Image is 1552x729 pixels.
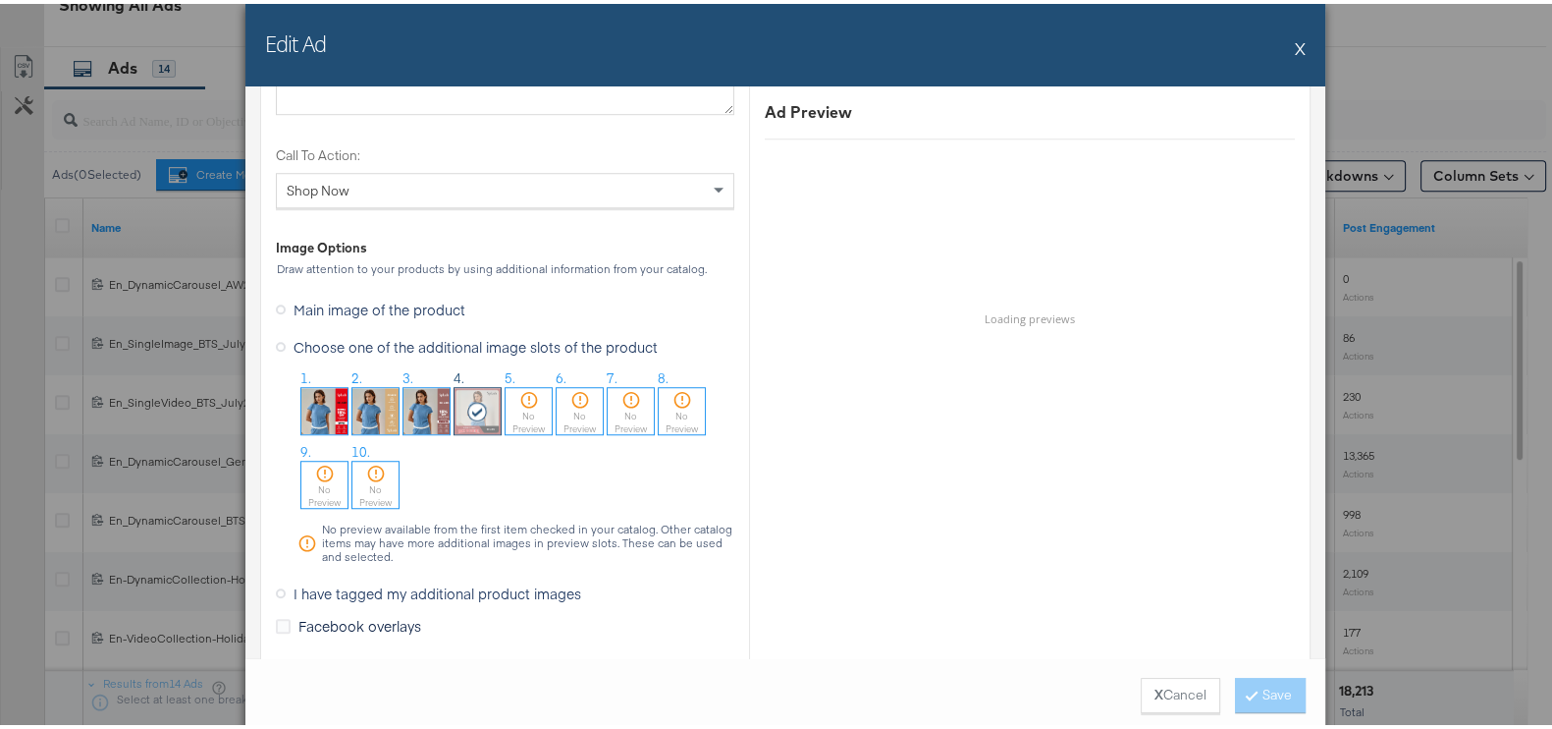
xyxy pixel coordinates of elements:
[300,365,311,384] span: 1.
[298,612,421,632] span: Facebook overlays
[351,439,370,458] span: 10.
[321,519,734,560] div: No preview available from the first item checked in your catalog. Other catalog items may have mo...
[750,308,1310,322] h6: Loading previews
[557,406,603,431] div: No Preview
[608,406,654,431] div: No Preview
[276,235,367,253] div: Image Options
[1154,682,1163,701] strong: X
[658,365,669,384] span: 8.
[294,580,581,599] span: I have tagged my additional product images
[287,178,349,196] span: Shop Now
[352,384,399,430] img: D4OwSEfe6_MtB_IQrfi_bw.jpg
[454,365,464,384] span: 4.
[1141,674,1220,709] button: XCancel
[506,406,552,431] div: No Preview
[403,384,450,430] img: ROxAVGXdruyeqHV-8WLvWg.jpg
[351,365,362,384] span: 2.
[301,479,348,505] div: No Preview
[765,97,1295,120] div: Ad Preview
[300,439,311,458] span: 9.
[276,258,734,272] div: Draw attention to your products by using additional information from your catalog.
[352,479,399,505] div: No Preview
[505,365,515,384] span: 5.
[265,25,326,54] h2: Edit Ad
[659,406,705,431] div: No Preview
[294,333,658,353] span: Choose one of the additional image slots of the product
[276,142,734,161] label: Call To Action:
[301,384,348,430] img: 54gjnM7SS_cptfb-MfwZQQ.jpg
[402,365,413,384] span: 3.
[607,365,617,384] span: 7.
[1295,25,1306,64] button: X
[556,365,566,384] span: 6.
[294,296,465,315] span: Main image of the product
